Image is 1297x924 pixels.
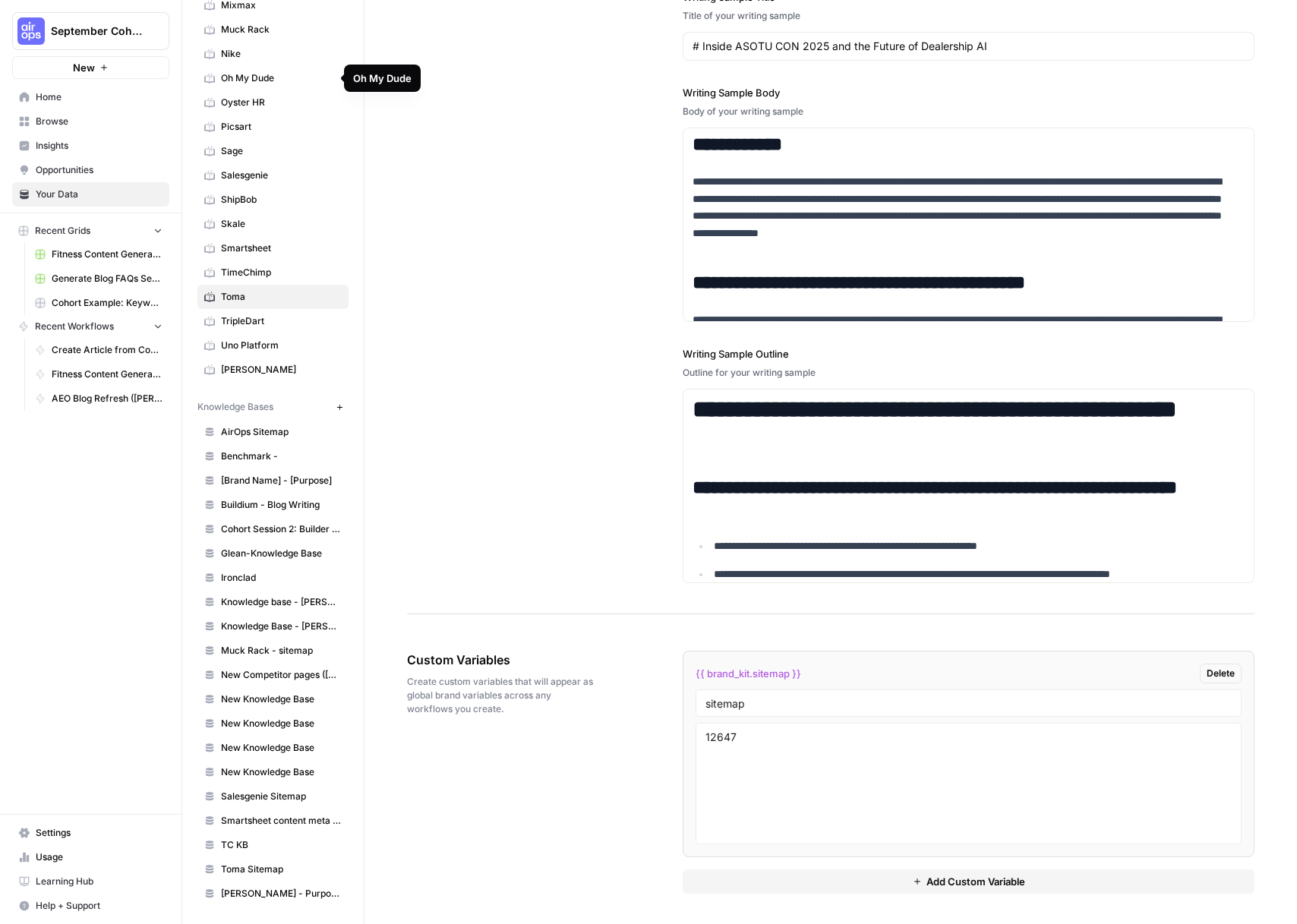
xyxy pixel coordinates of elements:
span: Buildium - Blog Writing [221,498,342,512]
input: Game Day Gear Guide [693,39,1245,54]
span: TC KB [221,838,342,852]
span: Recent Grids [35,224,90,238]
span: Recent Workflows [35,320,114,333]
a: Cohort Session 2: Builder Exercise [197,517,349,541]
span: Oh My Dude [221,71,342,85]
a: Skale [197,212,349,236]
a: ShipBob [197,188,349,212]
label: Writing Sample Body [683,85,1254,100]
a: Salesgenie [197,163,349,188]
div: Title of your writing sample [683,9,1254,23]
span: Glean-Knowledge Base [221,547,342,560]
span: Toma Sitemap [221,863,342,876]
span: Nike [221,47,342,61]
span: September Cohort [51,24,143,39]
span: Create custom variables that will appear as global brand variables across any workflows you create. [407,675,598,716]
a: Knowledge base - [PERSON_NAME] [197,590,349,614]
a: Ironclad [197,566,349,590]
a: New Knowledge Base [197,687,349,711]
label: Writing Sample Outline [683,346,1254,361]
a: Cohort Example: Keyword -> Outline -> Article [28,291,169,315]
a: New Competitor pages ([PERSON_NAME]) [197,663,349,687]
a: Home [12,85,169,109]
span: Uno Platform [221,339,342,352]
span: Cohort Session 2: Builder Exercise [221,522,342,536]
a: Muck Rack [197,17,349,42]
a: Opportunities [12,158,169,182]
a: Smartsheet [197,236,349,260]
span: Settings [36,826,163,840]
a: New Knowledge Base [197,736,349,760]
a: Your Data [12,182,169,207]
a: Picsart [197,115,349,139]
span: [PERSON_NAME] [221,363,342,377]
span: Delete [1207,667,1235,680]
span: Learning Hub [36,875,163,888]
a: TimeChimp [197,260,349,285]
span: Browse [36,115,163,128]
span: Custom Variables [407,651,598,669]
span: Create Article from Content Brief FORK ([PERSON_NAME]) [52,343,163,357]
input: Variable Name [705,696,1232,710]
a: Nike [197,42,349,66]
a: Generate Blog FAQs Section ([PERSON_NAME]) Grid [28,266,169,291]
a: Toma [197,285,349,309]
span: Help + Support [36,899,163,913]
span: Fitness Content Generator ([PERSON_NAME]) [52,367,163,381]
span: Opportunities [36,163,163,177]
div: Body of your writing sample [683,105,1254,118]
span: Usage [36,850,163,864]
span: Your Data [36,188,163,201]
span: Toma [221,290,342,304]
a: Smartsheet content meta tags ([PERSON_NAME]) [197,809,349,833]
a: New Knowledge Base [197,760,349,784]
textarea: 12647 [705,730,1232,837]
a: Create Article from Content Brief FORK ([PERSON_NAME]) [28,338,169,362]
a: Buildium - Blog Writing [197,493,349,517]
span: Generate Blog FAQs Section ([PERSON_NAME]) Grid [52,272,163,285]
span: Picsart [221,120,342,134]
span: New Knowledge Base [221,741,342,755]
button: Recent Workflows [12,315,169,338]
a: Oyster HR [197,90,349,115]
span: Sage [221,144,342,158]
a: TripleDart [197,309,349,333]
span: Salesgenie [221,169,342,182]
span: Muck Rack [221,23,342,36]
span: Muck Rack - sitemap [221,644,342,658]
span: Home [36,90,163,104]
span: Ironclad [221,571,342,585]
span: TripleDart [221,314,342,328]
span: Skale [221,217,342,231]
span: New Knowledge Base [221,717,342,730]
span: Knowledge Base - [PERSON_NAME] [221,620,342,633]
button: New [12,56,169,79]
span: Fitness Content Generator ([PERSON_NAME]) [52,248,163,261]
span: Smartsheet [221,241,342,255]
button: Help + Support [12,894,169,918]
span: Salesgenie Sitemap [221,790,342,803]
a: Benchmark - [197,444,349,468]
span: New Knowledge Base [221,765,342,779]
img: September Cohort Logo [17,17,45,45]
span: [Brand Name] - [Purpose] [221,474,342,487]
a: Fitness Content Generator ([PERSON_NAME]) [28,362,169,386]
span: Benchmark - [221,449,342,463]
div: Outline for your writing sample [683,366,1254,380]
a: AirOps Sitemap [197,420,349,444]
a: [Brand Name] - [Purpose] [197,468,349,493]
a: [PERSON_NAME] - Purpose ([PERSON_NAME]) [197,881,349,906]
span: New [73,60,95,75]
span: Smartsheet content meta tags ([PERSON_NAME]) [221,814,342,828]
a: Learning Hub [12,869,169,894]
a: Settings [12,821,169,845]
a: Salesgenie Sitemap [197,784,349,809]
a: New Knowledge Base [197,711,349,736]
span: Knowledge Bases [197,400,273,414]
a: Browse [12,109,169,134]
span: Insights [36,139,163,153]
span: ShipBob [221,193,342,207]
span: New Competitor pages ([PERSON_NAME]) [221,668,342,682]
button: Recent Grids [12,219,169,242]
button: Add Custom Variable [683,869,1254,894]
